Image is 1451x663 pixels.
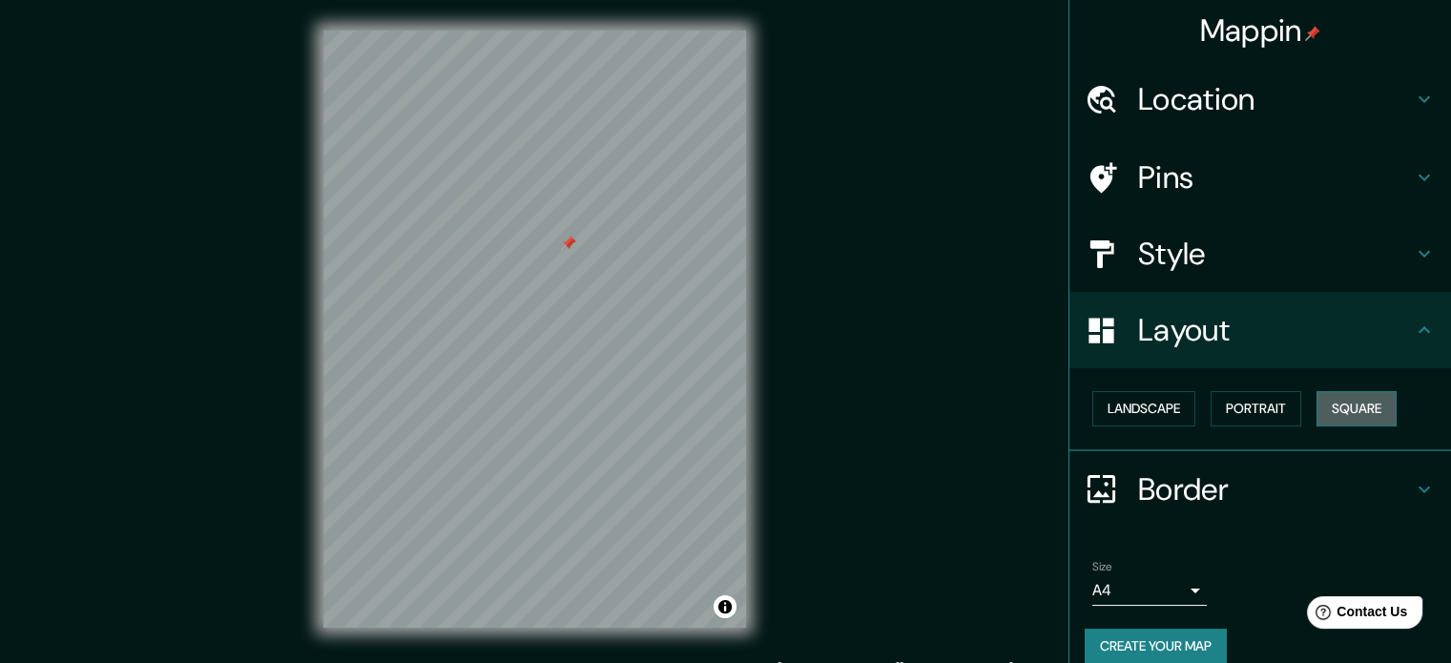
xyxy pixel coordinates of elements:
[1069,139,1451,216] div: Pins
[1069,216,1451,292] div: Style
[1138,311,1413,349] h4: Layout
[1138,235,1413,273] h4: Style
[1092,558,1112,574] label: Size
[1069,292,1451,368] div: Layout
[1069,451,1451,528] div: Border
[1092,391,1195,426] button: Landscape
[1281,589,1430,642] iframe: Help widget launcher
[1211,391,1301,426] button: Portrait
[1069,61,1451,137] div: Location
[1138,80,1413,118] h4: Location
[323,31,746,628] canvas: Map
[1316,391,1397,426] button: Square
[1305,26,1320,41] img: pin-icon.png
[1138,470,1413,508] h4: Border
[714,595,736,618] button: Toggle attribution
[1200,11,1321,50] h4: Mappin
[1138,158,1413,197] h4: Pins
[1092,575,1207,606] div: A4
